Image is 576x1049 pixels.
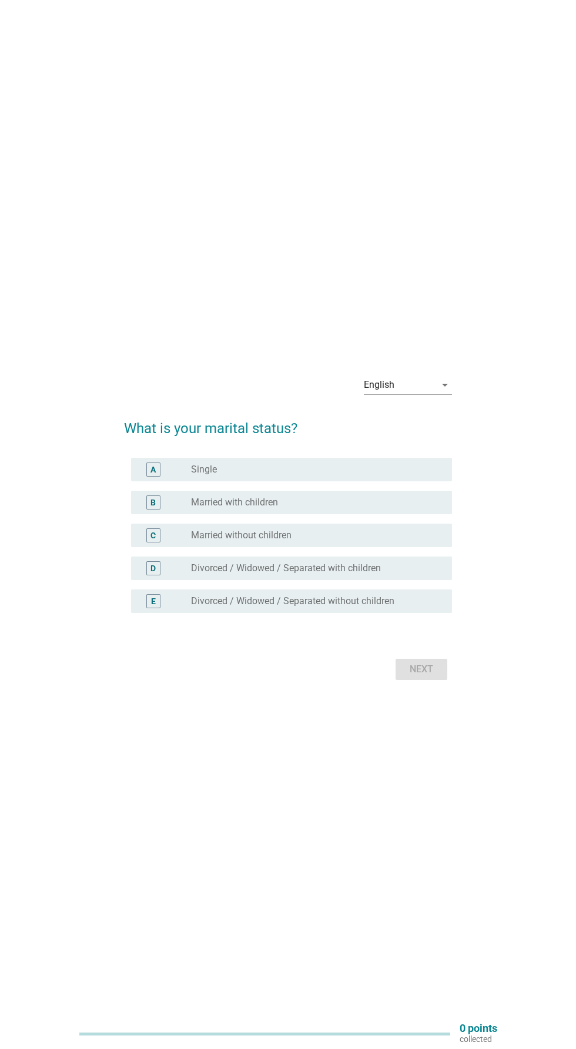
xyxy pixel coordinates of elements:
div: English [364,380,394,390]
label: Married without children [191,529,292,541]
div: E [151,595,156,607]
label: Single [191,464,217,475]
label: Divorced / Widowed / Separated with children [191,562,381,574]
div: D [150,562,156,574]
div: B [150,496,156,508]
h2: What is your marital status? [124,406,451,439]
p: 0 points [460,1023,497,1034]
p: collected [460,1034,497,1044]
i: arrow_drop_down [438,378,452,392]
div: C [150,529,156,541]
label: Divorced / Widowed / Separated without children [191,595,394,607]
label: Married with children [191,497,278,508]
div: A [150,463,156,475]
